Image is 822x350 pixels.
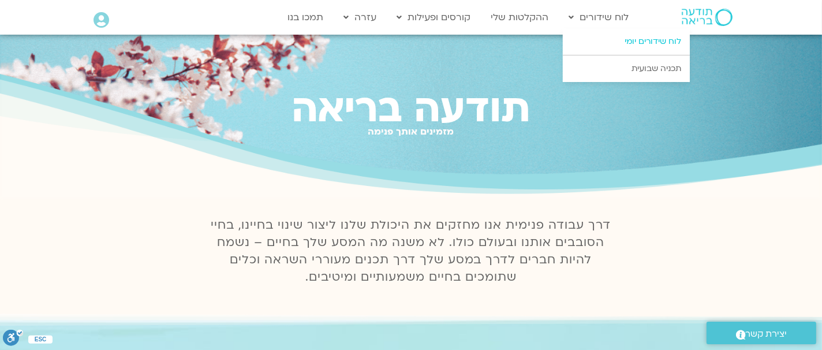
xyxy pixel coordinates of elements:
a: תמכו בנו [282,6,329,28]
a: עזרה [338,6,382,28]
a: לוח שידורים [563,6,634,28]
a: יצירת קשר [707,322,816,344]
a: תכניה שבועית [563,55,690,82]
span: יצירת קשר [746,326,787,342]
a: לוח שידורים יומי [563,28,690,55]
img: תודעה בריאה [682,9,733,26]
p: דרך עבודה פנימית אנו מחזקים את היכולת שלנו ליצור שינוי בחיינו, בחיי הסובבים אותנו ובעולם כולו. לא... [204,217,618,286]
a: ההקלטות שלי [485,6,554,28]
a: קורסים ופעילות [391,6,476,28]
